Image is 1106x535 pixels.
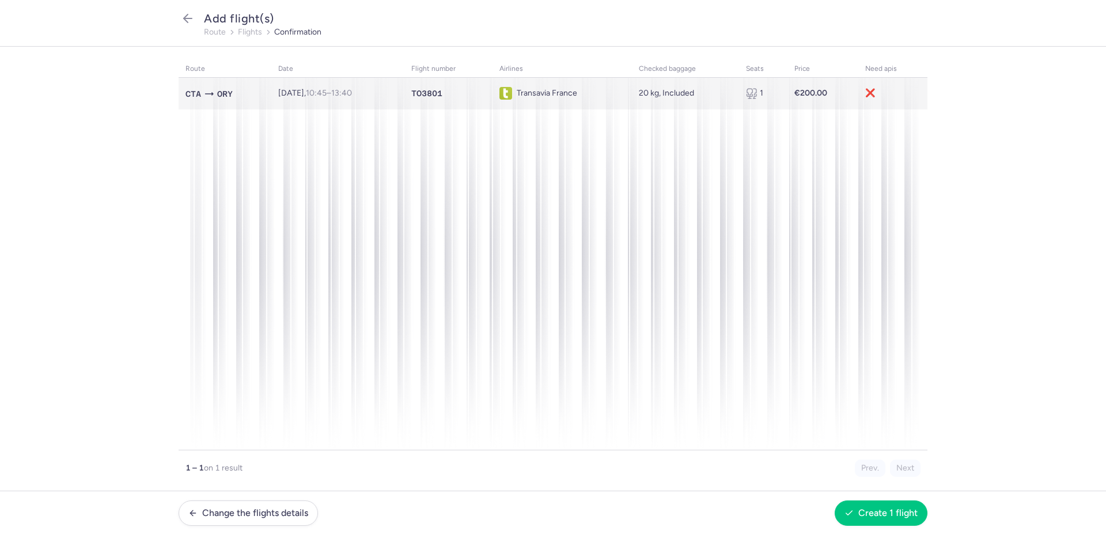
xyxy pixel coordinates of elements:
[739,60,787,78] th: seats
[274,28,321,37] button: confirmation
[179,500,318,526] button: Change the flights details
[185,88,201,100] span: CTA
[404,60,493,78] th: flight number
[204,12,274,25] span: Add flight(s)
[306,88,327,98] time: 10:45
[202,508,308,518] span: Change the flights details
[787,60,858,78] th: price
[835,500,927,526] button: Create 1 flight
[639,89,733,98] div: 20 kg, Included
[179,60,271,78] th: route
[499,87,512,100] figure: TO airline logo
[858,78,927,109] td: ❌
[278,88,352,98] span: [DATE],
[217,88,233,100] span: ORY
[855,460,885,477] button: Prev.
[493,60,631,78] th: airlines
[271,60,404,78] th: date
[517,89,577,98] span: Transavia France
[858,60,927,78] th: need apis
[204,463,243,473] span: on 1 result
[632,60,740,78] th: checked baggage
[858,508,918,518] span: Create 1 flight
[890,460,921,477] button: Next
[411,88,442,99] span: TO3801
[794,88,827,98] strong: €200.00
[331,88,352,98] time: 13:40
[204,28,226,37] button: route
[185,463,204,473] strong: 1 – 1
[306,88,352,98] span: –
[746,88,781,99] div: 1
[238,28,262,37] button: flights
